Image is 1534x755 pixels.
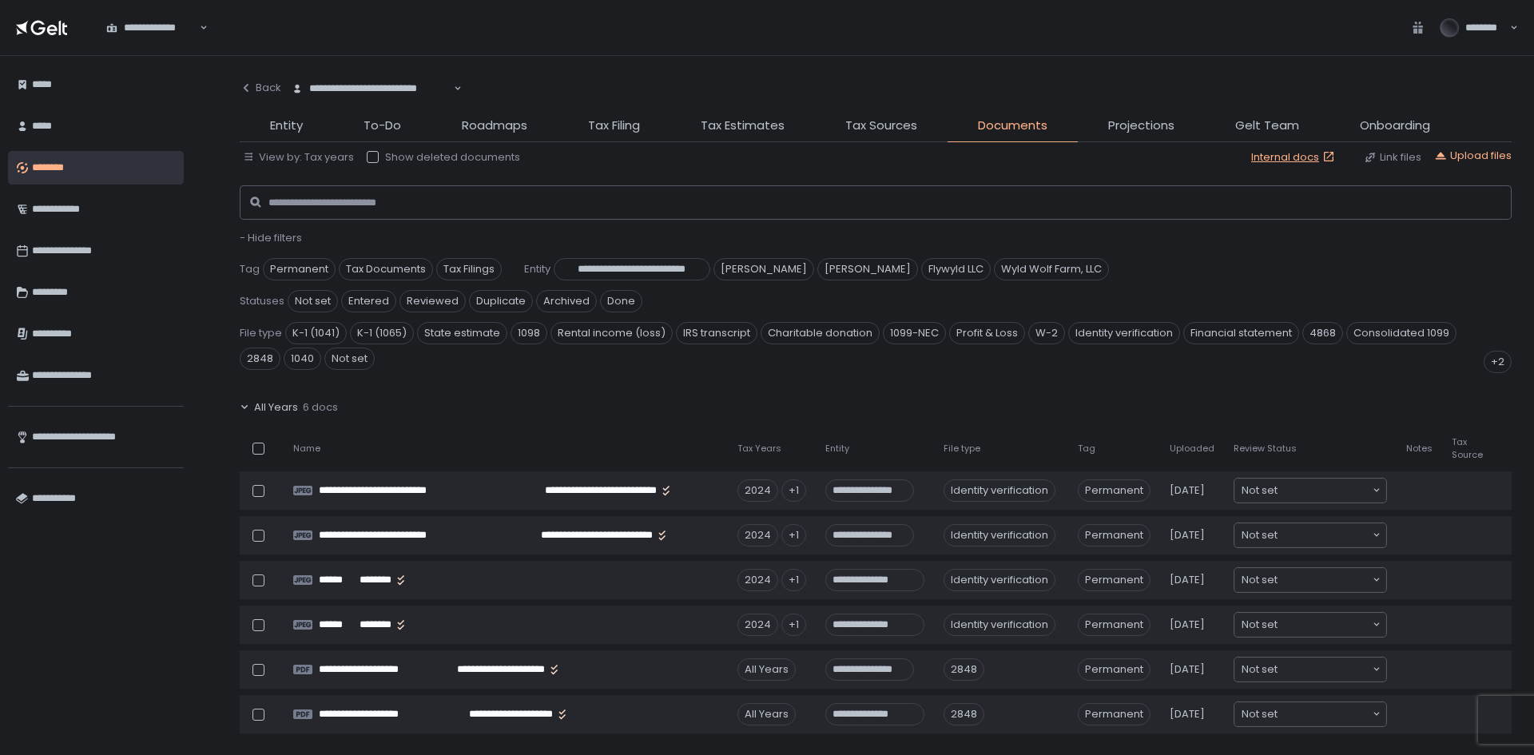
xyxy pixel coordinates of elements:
[1170,707,1205,721] span: [DATE]
[600,290,642,312] span: Done
[1346,322,1457,344] span: Consolidated 1099
[1078,703,1150,725] span: Permanent
[1234,658,1386,681] div: Search for option
[883,322,946,344] span: 1099-NEC
[197,20,198,36] input: Search for option
[845,117,917,135] span: Tax Sources
[737,703,796,725] div: All Years
[364,117,401,135] span: To-Do
[1170,483,1205,498] span: [DATE]
[1242,662,1278,678] span: Not set
[1235,117,1299,135] span: Gelt Team
[781,479,806,502] div: +1
[1251,150,1338,165] a: Internal docs
[550,322,673,344] span: Rental income (loss)
[1364,150,1421,165] button: Link files
[240,294,284,308] span: Statuses
[944,443,980,455] span: File type
[1078,569,1150,591] span: Permanent
[825,443,849,455] span: Entity
[1234,613,1386,637] div: Search for option
[944,658,984,681] div: 2848
[451,81,452,97] input: Search for option
[263,258,336,280] span: Permanent
[281,72,462,105] div: Search for option
[921,258,991,280] span: Flywyld LLC
[524,262,550,276] span: Entity
[240,348,280,370] span: 2848
[1068,322,1180,344] span: Identity verification
[240,72,281,104] button: Back
[1234,523,1386,547] div: Search for option
[293,443,320,455] span: Name
[781,524,806,546] div: +1
[1278,662,1371,678] input: Search for option
[1278,617,1371,633] input: Search for option
[978,117,1047,135] span: Documents
[350,322,414,344] span: K-1 (1065)
[1108,117,1174,135] span: Projections
[285,322,347,344] span: K-1 (1041)
[944,524,1055,546] div: Identity verification
[1234,702,1386,726] div: Search for option
[462,117,527,135] span: Roadmaps
[303,400,338,415] span: 6 docs
[1183,322,1299,344] span: Financial statement
[1302,322,1343,344] span: 4868
[1234,568,1386,592] div: Search for option
[1484,351,1512,373] div: +2
[676,322,757,344] span: IRS transcript
[1278,706,1371,722] input: Search for option
[1242,483,1278,499] span: Not set
[1078,524,1150,546] span: Permanent
[949,322,1025,344] span: Profit & Loss
[1170,618,1205,632] span: [DATE]
[701,117,785,135] span: Tax Estimates
[1234,479,1386,503] div: Search for option
[1278,483,1371,499] input: Search for option
[339,258,433,280] span: Tax Documents
[1078,443,1095,455] span: Tag
[399,290,466,312] span: Reviewed
[324,348,375,370] span: Not set
[1028,322,1065,344] span: W-2
[1170,443,1214,455] span: Uploaded
[944,614,1055,636] div: Identity verification
[270,117,303,135] span: Entity
[1170,662,1205,677] span: [DATE]
[96,11,208,45] div: Search for option
[436,258,502,280] span: Tax Filings
[536,290,597,312] span: Archived
[254,400,298,415] span: All Years
[944,569,1055,591] div: Identity verification
[944,479,1055,502] div: Identity verification
[240,231,302,245] button: - Hide filters
[817,258,918,280] span: [PERSON_NAME]
[781,569,806,591] div: +1
[737,658,796,681] div: All Years
[1278,572,1371,588] input: Search for option
[761,322,880,344] span: Charitable donation
[240,230,302,245] span: - Hide filters
[243,150,354,165] button: View by: Tax years
[288,290,338,312] span: Not set
[1078,614,1150,636] span: Permanent
[588,117,640,135] span: Tax Filing
[469,290,533,312] span: Duplicate
[737,524,778,546] div: 2024
[1242,527,1278,543] span: Not set
[1434,149,1512,163] button: Upload files
[994,258,1109,280] span: Wyld Wolf Farm, LLC
[1406,443,1433,455] span: Notes
[737,443,781,455] span: Tax Years
[341,290,396,312] span: Entered
[1078,479,1150,502] span: Permanent
[1452,436,1483,460] span: Tax Source
[240,81,281,95] div: Back
[240,326,282,340] span: File type
[737,569,778,591] div: 2024
[1278,527,1371,543] input: Search for option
